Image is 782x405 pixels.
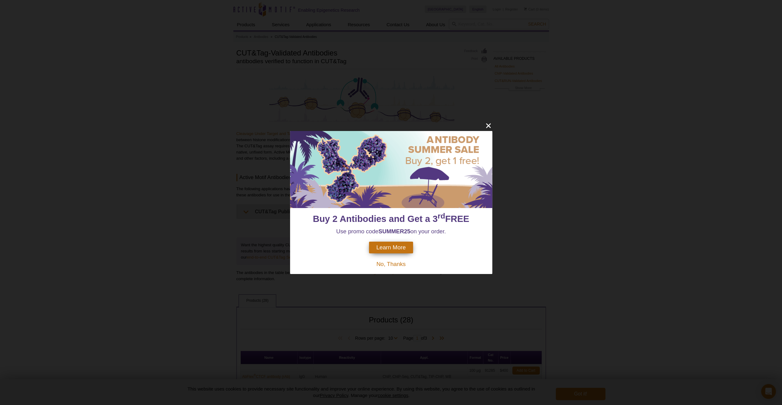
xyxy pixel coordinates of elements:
[336,228,446,235] span: Use promo code on your order.
[438,212,445,220] sup: rd
[379,228,411,235] strong: SUMMER25
[313,214,469,224] span: Buy 2 Antibodies and Get a 3 FREE
[376,244,406,251] span: Learn More
[485,122,492,129] button: close
[376,261,406,267] span: No, Thanks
